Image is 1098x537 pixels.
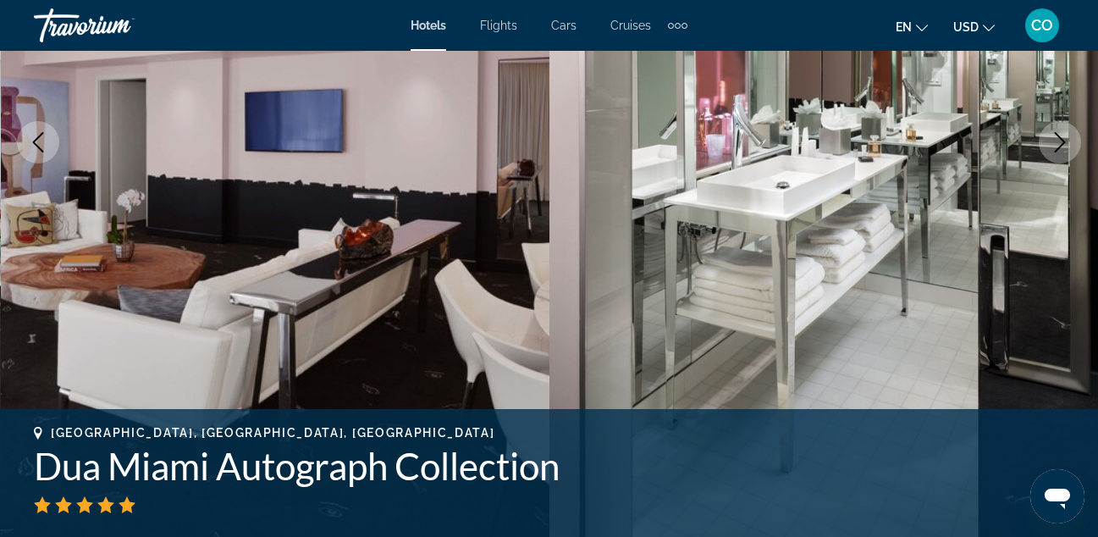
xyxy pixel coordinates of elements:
a: Flights [480,19,517,32]
iframe: Botón para iniciar la ventana de mensajería [1030,469,1084,523]
a: Travorium [34,3,203,47]
button: Extra navigation items [668,12,687,39]
a: Cars [551,19,577,32]
h1: Dua Miami Autograph Collection [34,444,1064,488]
button: Change language [896,14,928,39]
button: Change currency [953,14,995,39]
a: Cruises [610,19,651,32]
span: [GEOGRAPHIC_DATA], [GEOGRAPHIC_DATA], [GEOGRAPHIC_DATA] [51,426,494,440]
span: en [896,20,912,34]
button: Previous image [17,121,59,163]
span: CO [1031,17,1053,34]
button: Next image [1039,121,1081,163]
span: USD [953,20,979,34]
button: User Menu [1020,8,1064,43]
a: Hotels [411,19,446,32]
